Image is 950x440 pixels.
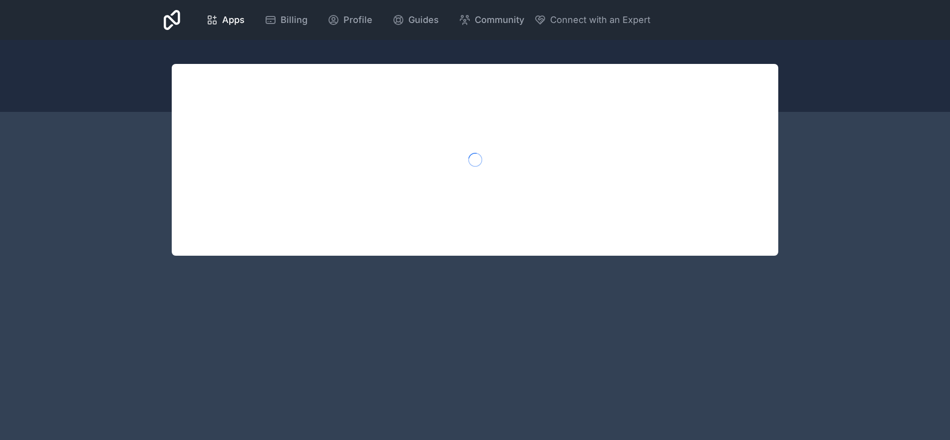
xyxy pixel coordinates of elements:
[257,9,316,31] a: Billing
[281,13,308,27] span: Billing
[384,9,447,31] a: Guides
[319,9,380,31] a: Profile
[550,13,650,27] span: Connect with an Expert
[451,9,532,31] a: Community
[475,13,524,27] span: Community
[408,13,439,27] span: Guides
[198,9,253,31] a: Apps
[222,13,245,27] span: Apps
[343,13,372,27] span: Profile
[534,13,650,27] button: Connect with an Expert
